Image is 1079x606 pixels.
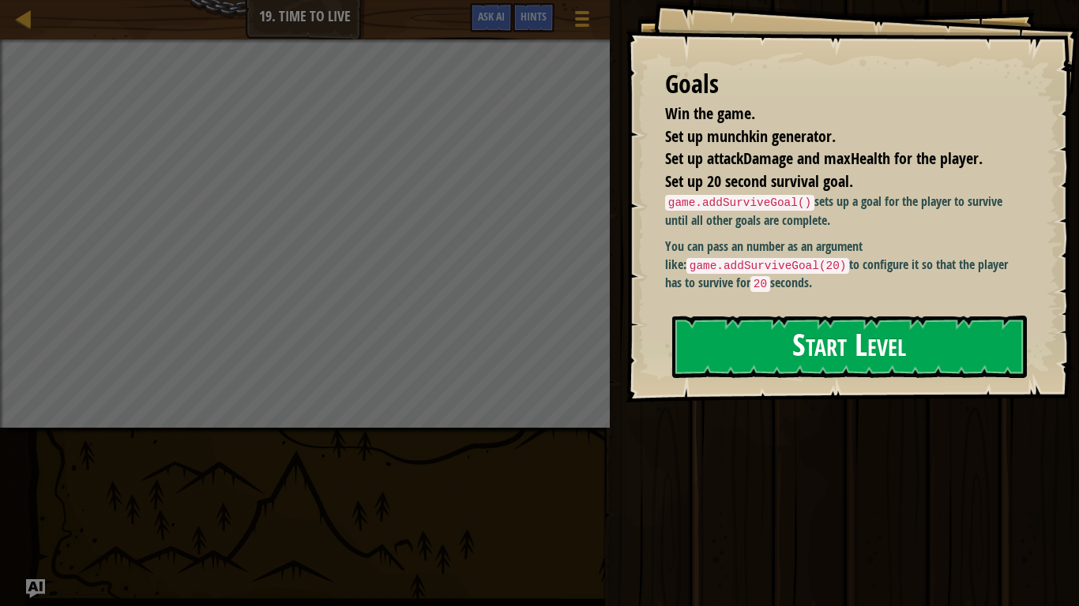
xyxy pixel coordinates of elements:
[665,195,814,211] code: game.addSurviveGoal()
[686,258,850,274] code: game.addSurviveGoal(20)
[470,3,513,32] button: Ask AI
[750,276,770,292] code: 20
[665,103,755,124] span: Win the game.
[645,170,1020,193] li: Set up 20 second survival goal.
[478,9,505,24] span: Ask AI
[645,103,1020,125] li: Win the game.
[645,125,1020,148] li: Set up munchkin generator.
[521,9,547,24] span: Hints
[672,316,1027,378] button: Start Level
[665,193,1024,229] p: sets up a goal for the player to survive until all other goals are complete.
[665,66,1024,103] div: Goals
[645,148,1020,170] li: Set up attackDamage and maxHealth for the player.
[562,3,602,40] button: Show game menu
[26,579,45,598] button: Ask AI
[665,125,836,147] span: Set up munchkin generator.
[665,170,853,192] span: Set up 20 second survival goal.
[665,148,983,169] span: Set up attackDamage and maxHealth for the player.
[665,238,1024,293] p: You can pass an number as an argument like: to configure it so that the player has to survive for...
